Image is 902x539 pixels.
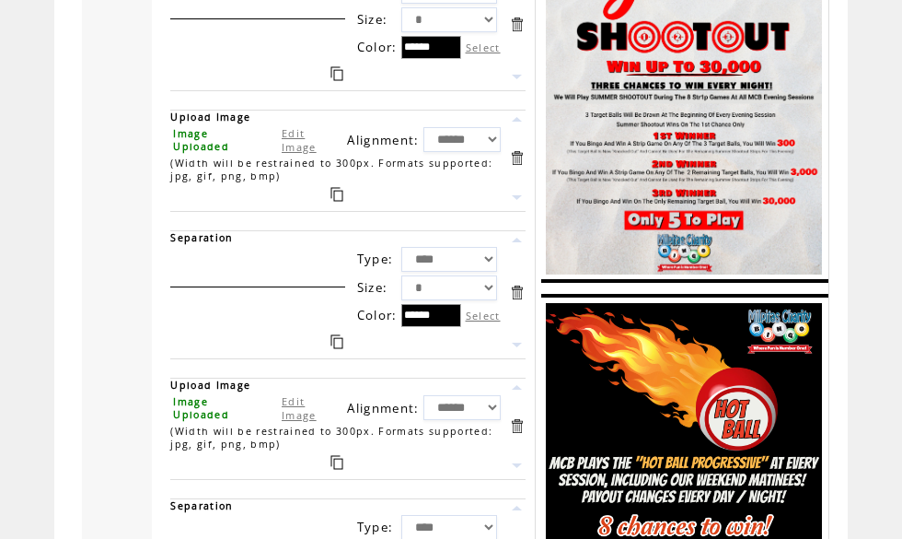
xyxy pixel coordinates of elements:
span: Type: [357,519,394,535]
span: Type: [357,251,394,267]
span: (Width will be restrained to 300px. Formats supported: jpg, gif, png, bmp) [170,157,492,182]
a: Move this item down [508,457,526,475]
label: Select [466,309,501,322]
a: Move this item up [508,379,526,396]
label: Select [466,41,501,54]
a: Delete this item [508,149,526,167]
span: Size: [357,279,388,296]
a: Delete this item [508,284,526,301]
a: Move this item down [508,336,526,354]
span: Upload Image [170,111,250,123]
span: Alignment: [347,132,419,148]
img: images [683,288,684,289]
a: Edit Image [282,126,317,154]
a: Duplicate this item [330,66,343,81]
a: Move this item up [508,499,526,517]
span: Separation [170,499,233,512]
a: Duplicate this item [330,187,343,202]
span: Size: [357,11,388,28]
a: Move this item down [508,189,526,206]
span: Image Uploaded [173,395,229,421]
span: Color: [357,307,398,323]
a: Move this item up [508,231,526,249]
a: Delete this item [508,417,526,435]
a: Edit Image [282,394,317,422]
a: Duplicate this item [330,334,343,349]
span: Color: [357,39,398,55]
a: Duplicate this item [330,455,343,470]
span: Alignment: [347,400,419,416]
a: Delete this item [508,16,526,33]
span: Image Uploaded [173,127,229,153]
a: Move this item down [508,68,526,86]
span: Separation [170,231,233,244]
span: Upload Image [170,379,250,392]
a: Move this item up [508,111,526,128]
span: (Width will be restrained to 300px. Formats supported: jpg, gif, png, bmp) [170,425,492,451]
